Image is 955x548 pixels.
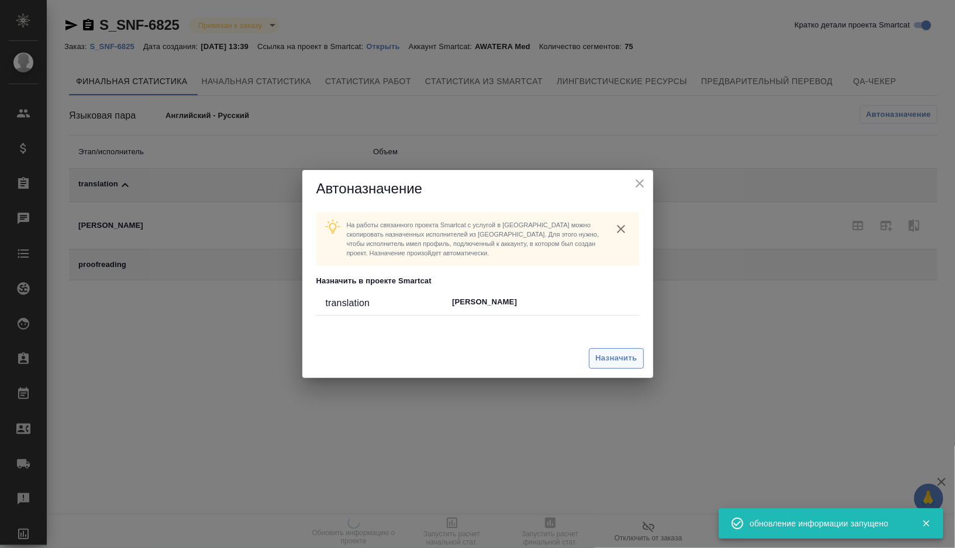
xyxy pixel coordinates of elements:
[347,220,603,258] p: На работы связанного проекта Smartcat c услугой в [GEOGRAPHIC_DATA] можно скопировать назначенных...
[631,175,649,192] button: close
[914,518,938,529] button: Закрыть
[595,352,637,365] span: Назначить
[452,296,629,308] p: [PERSON_NAME]
[316,275,639,287] p: Назначить в проекте Smartcat
[316,179,639,198] h5: Автоназначение
[589,348,643,369] button: Назначить
[612,220,630,238] button: close
[750,518,904,529] div: обновление информации запущено
[326,296,453,310] div: translation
